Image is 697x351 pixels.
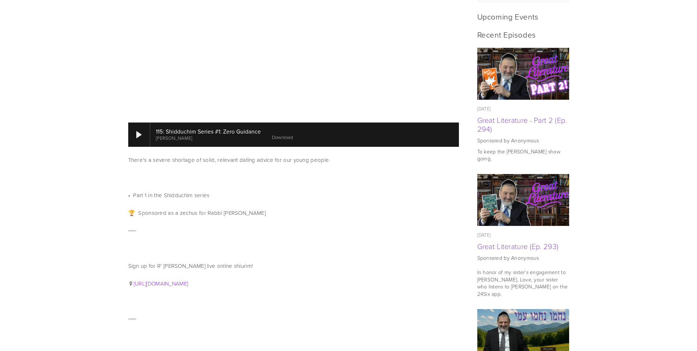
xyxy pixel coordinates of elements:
[477,241,559,251] a: Great Literature (Ep. 293)
[128,262,459,270] p: Sign up for R' [PERSON_NAME] live online shiurim!
[477,105,491,112] time: [DATE]
[477,137,569,144] p: Sponsored by Anonymous
[477,148,569,162] p: To keep the [PERSON_NAME] show going.
[128,279,459,288] p: 🎙
[477,231,491,238] time: [DATE]
[477,174,569,226] img: Great Literature (Ep. 293)
[477,30,569,39] h2: Recent Episodes
[128,209,459,217] p: 🏆 Sponsored as a zechus for Rabbi [PERSON_NAME]
[128,315,459,323] p: ~~~
[477,48,569,100] a: Great Literature - Part 2 (Ep. 294)
[477,48,569,100] img: Great Literature - Part 2 (Ep. 294)
[477,115,567,134] a: Great Literature - Part 2 (Ep. 294)
[477,254,569,298] p: Sponsored by Anonymous In honor of my sister’s engagement to [PERSON_NAME]. Love, your sister who...
[128,156,459,164] p: There's a severe shortage of solid, relevant dating advice for our young people.
[128,191,459,200] p: • Part 1 in the Shidduchim series
[128,226,459,235] p: ~~~
[477,174,569,226] a: Great Literature (Ep. 293)
[477,12,569,21] h2: Upcoming Events
[134,280,188,287] a: [URL][DOMAIN_NAME]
